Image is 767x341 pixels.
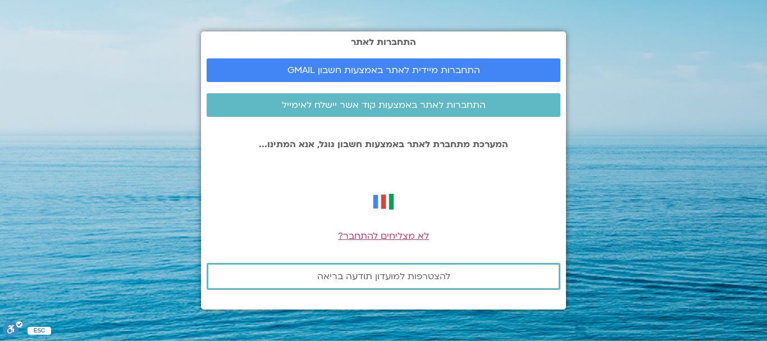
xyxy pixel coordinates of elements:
[317,271,450,281] span: להצטרפות למועדון תודעה בריאה
[207,263,560,290] a: להצטרפות למועדון תודעה בריאה
[207,139,560,149] p: המערכת מתחברת לאתר באמצעות חשבון גוגל, אנא המתינו...
[287,65,480,75] span: התחברות מיידית לאתר באמצעות חשבון GMAIL
[207,58,560,82] a: התחברות מיידית לאתר באמצעות חשבון GMAIL
[207,93,560,117] a: התחברות לאתר באמצעות קוד אשר יישלח לאימייל
[338,230,429,242] a: לא מצליחים להתחבר?
[282,100,486,110] span: התחברות לאתר באמצעות קוד אשר יישלח לאימייל
[207,37,560,47] h2: התחברות לאתר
